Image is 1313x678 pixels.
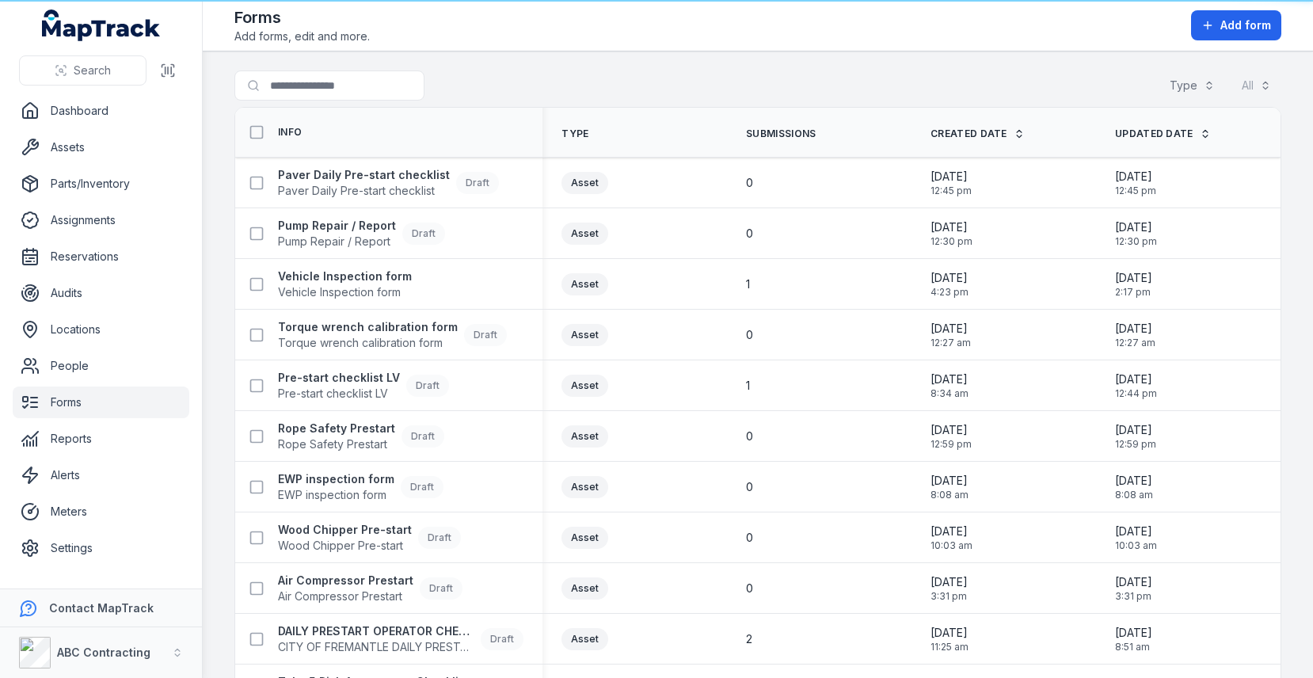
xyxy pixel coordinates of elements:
[1115,524,1157,552] time: 30/09/2025, 10:03:46 am
[57,646,150,659] strong: ABC Contracting
[1115,422,1156,438] span: [DATE]
[278,218,445,249] a: Pump Repair / ReportPump Repair / ReportDraft
[931,321,971,349] time: 05/10/2025, 12:27:55 am
[931,574,968,603] time: 18/09/2025, 3:31:04 pm
[481,628,523,650] div: Draft
[931,169,972,185] span: [DATE]
[278,386,400,402] span: Pre-start checklist LV
[931,473,969,489] span: [DATE]
[561,375,608,397] div: Asset
[931,371,969,400] time: 04/10/2025, 8:34:44 am
[1220,17,1271,33] span: Add form
[931,286,969,299] span: 4:23 pm
[420,577,462,600] div: Draft
[401,476,443,498] div: Draft
[13,168,189,200] a: Parts/Inventory
[278,319,507,351] a: Torque wrench calibration formTorque wrench calibration formDraft
[278,623,474,639] strong: DAILY PRESTART OPERATOR CHECK SHEET
[931,321,971,337] span: [DATE]
[1115,235,1157,248] span: 12:30 pm
[278,335,458,351] span: Torque wrench calibration form
[1115,371,1157,400] time: 08/10/2025, 12:44:48 pm
[1115,371,1157,387] span: [DATE]
[1115,286,1152,299] span: 2:17 pm
[13,241,189,272] a: Reservations
[931,422,972,438] span: [DATE]
[418,527,461,549] div: Draft
[931,524,972,552] time: 30/09/2025, 10:03:46 am
[278,471,443,503] a: EWP inspection formEWP inspection formDraft
[931,625,969,641] span: [DATE]
[234,29,370,44] span: Add forms, edit and more.
[1115,321,1155,349] time: 05/10/2025, 12:27:55 am
[746,530,753,546] span: 0
[278,126,302,139] span: Info
[13,350,189,382] a: People
[1115,625,1152,653] time: 18/09/2025, 8:51:37 am
[931,641,969,653] span: 11:25 am
[1115,539,1157,552] span: 10:03 am
[278,639,474,655] span: CITY OF FREMANTLE DAILY PRESTART
[13,532,189,564] a: Settings
[931,422,972,451] time: 02/10/2025, 12:59:55 pm
[1159,70,1225,101] button: Type
[1115,219,1157,248] time: 08/10/2025, 12:30:43 pm
[74,63,111,78] span: Search
[1115,169,1156,197] time: 08/10/2025, 12:45:22 pm
[278,538,412,554] span: Wood Chipper Pre-start
[746,479,753,495] span: 0
[1115,387,1157,400] span: 12:44 pm
[1115,422,1156,451] time: 02/10/2025, 12:59:55 pm
[278,487,394,503] span: EWP inspection form
[931,270,969,299] time: 06/10/2025, 4:23:18 pm
[561,527,608,549] div: Asset
[561,425,608,448] div: Asset
[402,425,444,448] div: Draft
[1115,574,1152,590] span: [DATE]
[13,459,189,491] a: Alerts
[278,183,450,199] span: Paver Daily Pre-start checklist
[931,219,972,235] span: [DATE]
[1115,473,1153,489] span: [DATE]
[931,128,1025,140] a: Created Date
[746,226,753,242] span: 0
[278,421,444,452] a: Rope Safety PrestartRope Safety PrestartDraft
[931,590,968,603] span: 3:31 pm
[278,573,462,604] a: Air Compressor PrestartAir Compressor PrestartDraft
[42,10,161,41] a: MapTrack
[13,277,189,309] a: Audits
[278,623,523,655] a: DAILY PRESTART OPERATOR CHECK SHEETCITY OF FREMANTLE DAILY PRESTARTDraft
[278,370,400,386] strong: Pre-start checklist LV
[464,324,507,346] div: Draft
[746,175,753,191] span: 0
[931,337,971,349] span: 12:27 am
[456,172,499,194] div: Draft
[278,522,461,554] a: Wood Chipper Pre-startWood Chipper Pre-startDraft
[1115,337,1155,349] span: 12:27 am
[278,284,412,300] span: Vehicle Inspection form
[1115,169,1156,185] span: [DATE]
[19,55,147,86] button: Search
[746,429,753,444] span: 0
[931,489,969,501] span: 8:08 am
[13,204,189,236] a: Assignments
[561,223,608,245] div: Asset
[746,128,816,140] span: Submissions
[278,522,412,538] strong: Wood Chipper Pre-start
[1115,128,1193,140] span: Updated Date
[1115,185,1156,197] span: 12:45 pm
[561,577,608,600] div: Asset
[278,471,394,487] strong: EWP inspection form
[561,324,608,346] div: Asset
[49,601,154,615] strong: Contact MapTrack
[561,172,608,194] div: Asset
[1115,321,1155,337] span: [DATE]
[931,185,972,197] span: 12:45 pm
[278,234,396,249] span: Pump Repair / Report
[1115,625,1152,641] span: [DATE]
[278,588,413,604] span: Air Compressor Prestart
[561,128,588,140] span: Type
[746,327,753,343] span: 0
[561,476,608,498] div: Asset
[1115,590,1152,603] span: 3:31 pm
